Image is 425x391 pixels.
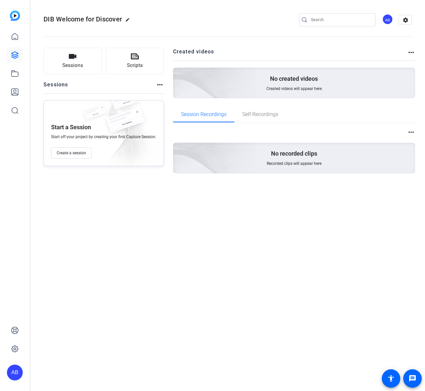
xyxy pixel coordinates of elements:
[44,81,68,93] h2: Sessions
[266,86,322,91] span: Created videos will appear here
[125,17,133,25] mat-icon: edit
[106,48,164,74] button: Scripts
[7,365,23,380] div: AB
[62,62,83,69] span: Sessions
[181,112,227,117] span: Session Recordings
[270,75,318,83] p: No created videos
[99,77,257,221] img: embarkstudio-empty-session.png
[409,375,416,382] mat-icon: message
[156,81,164,89] mat-icon: more_horiz
[57,150,86,156] span: Create a session
[44,48,102,74] button: Sessions
[51,147,92,159] button: Create a session
[44,15,122,23] span: DIB Welcome for Discover
[99,2,257,145] img: Creted videos background
[382,14,393,25] div: AB
[173,48,408,61] h2: Created videos
[407,128,415,136] mat-icon: more_horiz
[107,91,143,115] img: fake-session.png
[51,134,156,139] span: Start off your project by creating your first Capture Session.
[267,161,321,166] span: Recorded clips will appear here
[382,14,394,25] ngx-avatar: Andrew Burklund
[407,48,415,56] mat-icon: more_horiz
[311,16,370,24] input: Search
[127,62,143,69] span: Scripts
[51,123,91,131] p: Start a Session
[10,11,20,21] img: blue-gradient.svg
[80,105,110,124] img: fake-session.png
[387,375,395,382] mat-icon: accessibility
[96,99,160,169] img: embarkstudio-empty-session.png
[101,107,150,140] img: fake-session.png
[242,112,278,117] span: Self Recordings
[399,15,412,25] mat-icon: settings
[271,150,317,158] p: No recorded clips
